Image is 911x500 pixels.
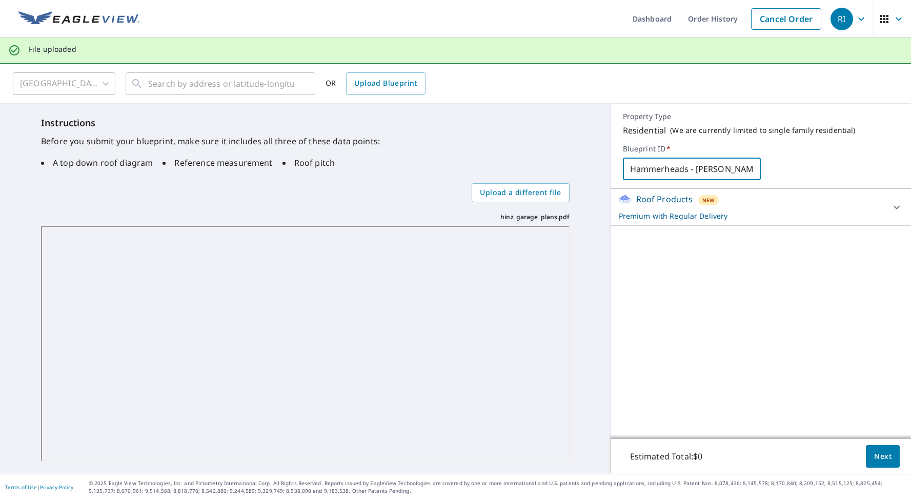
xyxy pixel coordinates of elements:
span: New [702,196,715,204]
li: A top down roof diagram [41,157,153,169]
p: Premium with Regular Delivery [619,210,884,221]
label: Blueprint ID [623,144,899,153]
a: Privacy Policy [40,484,73,491]
button: Next [866,445,900,468]
p: | [5,484,73,490]
div: Roof ProductsNewPremium with Regular Delivery [619,193,903,221]
a: Terms of Use [5,484,37,491]
iframe: hinz_garage_plans.pdf [41,226,570,462]
a: Upload Blueprint [346,72,425,95]
span: Upload a different file [480,186,561,199]
span: Next [874,450,892,463]
div: RI [831,8,853,30]
div: OR [326,72,426,95]
p: ( We are currently limited to single family residential ) [670,126,855,135]
img: EV Logo [18,11,139,27]
p: Roof Products [636,193,693,205]
p: File uploaded [29,45,76,54]
li: Roof pitch [282,157,335,169]
input: Search by address or latitude-longitude [148,69,294,98]
h6: Instructions [41,116,570,130]
p: Estimated Total: $0 [622,445,711,468]
li: Reference measurement [163,157,272,169]
a: Cancel Order [751,8,821,30]
p: Property Type [623,112,899,121]
p: Residential [623,124,666,137]
p: hinz_garage_plans.pdf [500,213,569,222]
span: Upload Blueprint [354,77,417,90]
div: [GEOGRAPHIC_DATA] [13,69,115,98]
label: Upload a different file [472,183,569,202]
p: Before you submit your blueprint, make sure it includes all three of these data points: [41,135,570,147]
p: © 2025 Eagle View Technologies, Inc. and Pictometry International Corp. All Rights Reserved. Repo... [89,479,906,495]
